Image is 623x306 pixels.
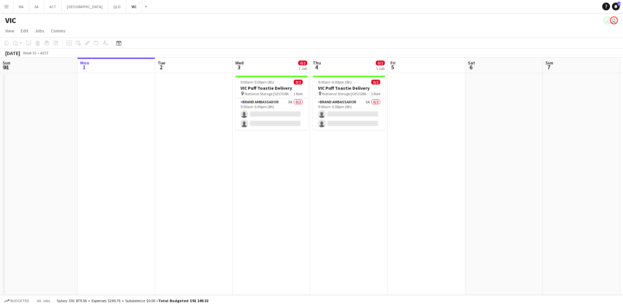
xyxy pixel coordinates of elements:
[294,80,303,85] span: 0/2
[5,50,20,56] div: [DATE]
[298,61,307,65] span: 0/2
[468,60,475,66] span: Sat
[245,91,293,96] span: National Storage [GEOGRAPHIC_DATA]
[240,80,274,85] span: 9:00am-5:00pm (8h)
[10,299,29,303] span: Budgeted
[617,2,620,6] span: 3
[604,17,611,24] app-user-avatar: Declan Murray
[51,28,66,34] span: Comms
[313,85,385,91] h3: VIC Puff Toastie Delivery
[376,61,385,65] span: 0/2
[371,80,380,85] span: 0/2
[35,28,44,34] span: Jobs
[21,28,28,34] span: Edit
[544,63,553,71] span: 7
[40,51,49,55] div: AEST
[62,0,108,13] button: [GEOGRAPHIC_DATA]
[322,91,371,96] span: National Storage [GEOGRAPHIC_DATA]
[36,298,51,303] span: All jobs
[371,91,380,96] span: 1 Role
[3,60,10,66] span: Sun
[158,60,165,66] span: Tue
[2,63,10,71] span: 31
[44,0,62,13] button: ACT
[610,17,618,24] app-user-avatar: Declan Murray
[158,298,208,303] span: Total Budgeted $92 149.32
[235,85,308,91] h3: VIC Puff Toastie Delivery
[312,63,321,71] span: 4
[21,51,38,55] span: Week 35
[13,0,29,13] button: WA
[299,66,307,71] div: 1 Job
[612,3,620,10] a: 3
[32,27,47,35] a: Jobs
[48,27,68,35] a: Comms
[80,60,89,66] span: Mon
[79,63,89,71] span: 1
[57,298,208,303] div: Salary $91 879.56 + Expenses $269.76 + Subsistence $0.00 =
[376,66,385,71] div: 1 Job
[313,76,385,130] app-job-card: 9:00am-5:00pm (8h)0/2VIC Puff Toastie Delivery National Storage [GEOGRAPHIC_DATA]1 RoleBrand Amba...
[18,27,31,35] a: Edit
[235,60,244,66] span: Wed
[235,76,308,130] app-job-card: 9:00am-5:00pm (8h)0/2VIC Puff Toastie Delivery National Storage [GEOGRAPHIC_DATA]1 RoleBrand Amba...
[318,80,352,85] span: 9:00am-5:00pm (8h)
[108,0,126,13] button: QLD
[29,0,44,13] button: SA
[234,63,244,71] span: 3
[545,60,553,66] span: Sun
[5,28,14,34] span: View
[389,63,396,71] span: 5
[390,60,396,66] span: Fri
[3,297,30,304] button: Budgeted
[313,60,321,66] span: Thu
[5,16,16,25] h1: VIC
[157,63,165,71] span: 2
[3,27,17,35] a: View
[467,63,475,71] span: 6
[313,98,385,130] app-card-role: Brand Ambassador5A0/29:00am-5:00pm (8h)
[235,98,308,130] app-card-role: Brand Ambassador3A0/29:00am-5:00pm (8h)
[293,91,303,96] span: 1 Role
[126,0,142,13] button: VIC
